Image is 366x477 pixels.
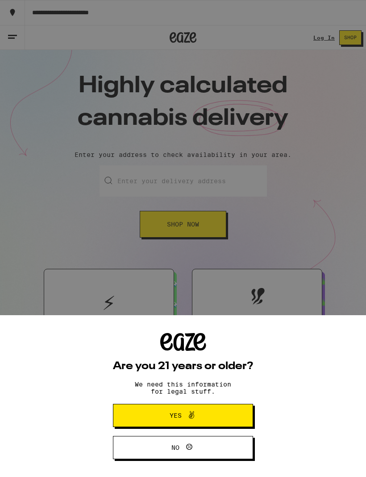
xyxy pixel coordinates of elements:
[5,6,64,13] span: Hi. Need any help?
[113,361,253,372] h2: Are you 21 years or older?
[113,404,253,427] button: Yes
[113,436,253,459] button: No
[171,444,179,451] span: No
[127,381,239,395] p: We need this information for legal stuff.
[170,412,182,419] span: Yes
